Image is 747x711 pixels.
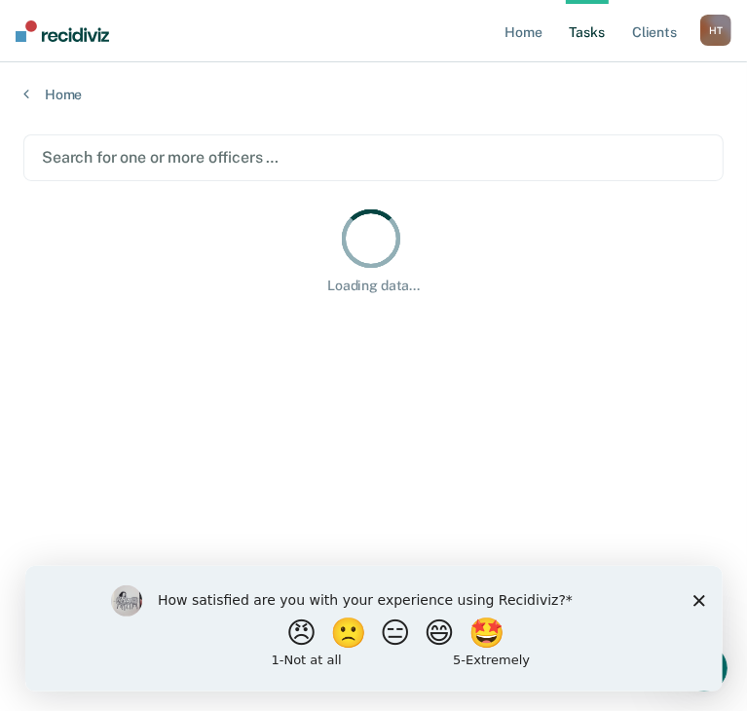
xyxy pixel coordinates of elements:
a: Home [23,86,724,103]
iframe: Survey by Kim from Recidiviz [25,566,723,692]
div: H T [700,15,731,46]
div: Loading data... [327,278,420,294]
img: Recidiviz [16,20,109,42]
button: HT [700,15,731,46]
